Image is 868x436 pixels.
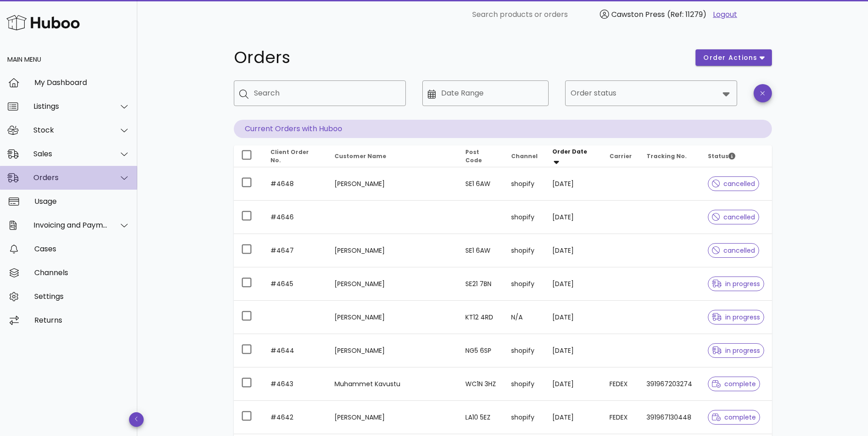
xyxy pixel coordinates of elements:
span: cancelled [712,214,755,220]
td: shopify [504,234,545,267]
td: Muhammet Kavustu [327,367,458,401]
td: [PERSON_NAME] [327,267,458,301]
td: N/A [504,301,545,334]
td: FEDEX [602,367,639,401]
span: complete [712,381,756,387]
span: order actions [703,53,758,63]
a: Logout [713,9,737,20]
td: [PERSON_NAME] [327,167,458,201]
td: NG5 6SP [458,334,504,367]
span: Client Order No. [270,148,309,164]
td: [PERSON_NAME] [327,301,458,334]
td: [DATE] [545,401,602,434]
div: Order status [565,80,737,106]
img: Huboo Logo [6,13,80,32]
td: #4648 [263,167,327,201]
th: Post Code [458,145,504,167]
span: Order Date [552,148,587,155]
td: #4647 [263,234,327,267]
th: Customer Name [327,145,458,167]
span: Tracking No. [647,152,687,160]
td: #4645 [263,267,327,301]
td: shopify [504,167,545,201]
td: #4643 [263,367,327,401]
td: shopify [504,267,545,301]
td: shopify [504,401,545,434]
td: [DATE] [545,201,602,234]
span: complete [712,414,756,420]
th: Channel [504,145,545,167]
span: Carrier [609,152,632,160]
div: Returns [34,316,130,324]
span: (Ref: 11279) [667,9,706,20]
div: Usage [34,197,130,206]
p: Current Orders with Huboo [234,120,772,138]
div: Sales [33,149,108,158]
span: cancelled [712,181,755,187]
td: SE1 6AW [458,234,504,267]
div: Listings [33,102,108,111]
span: cancelled [712,247,755,254]
td: shopify [504,367,545,401]
td: [DATE] [545,267,602,301]
span: in progress [712,347,760,354]
td: [DATE] [545,367,602,401]
div: Cases [34,245,130,253]
div: Stock [33,126,108,134]
td: #4644 [263,334,327,367]
th: Carrier [602,145,639,167]
td: [DATE] [545,167,602,201]
td: [PERSON_NAME] [327,334,458,367]
span: in progress [712,314,760,320]
span: Channel [511,152,538,160]
button: order actions [695,49,771,66]
td: WC1N 3HZ [458,367,504,401]
th: Status [701,145,772,167]
div: Invoicing and Payments [33,221,108,229]
th: Tracking No. [639,145,701,167]
div: Settings [34,292,130,301]
td: SE21 7BN [458,267,504,301]
td: LA10 5EZ [458,401,504,434]
h1: Orders [234,49,685,66]
div: My Dashboard [34,78,130,87]
td: [PERSON_NAME] [327,401,458,434]
td: shopify [504,334,545,367]
td: shopify [504,201,545,234]
td: 391967203274 [639,367,701,401]
div: Channels [34,268,130,277]
span: in progress [712,281,760,287]
td: 391967130448 [639,401,701,434]
span: Cawston Press [611,9,665,20]
td: #4646 [263,201,327,234]
span: Status [708,152,735,160]
span: Post Code [465,148,482,164]
td: [PERSON_NAME] [327,234,458,267]
td: [DATE] [545,301,602,334]
span: Customer Name [334,152,386,160]
td: FEDEX [602,401,639,434]
th: Order Date: Sorted descending. Activate to remove sorting. [545,145,602,167]
td: [DATE] [545,334,602,367]
td: #4642 [263,401,327,434]
td: KT12 4RD [458,301,504,334]
th: Client Order No. [263,145,327,167]
td: [DATE] [545,234,602,267]
div: Orders [33,173,108,182]
td: SE1 6AW [458,167,504,201]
